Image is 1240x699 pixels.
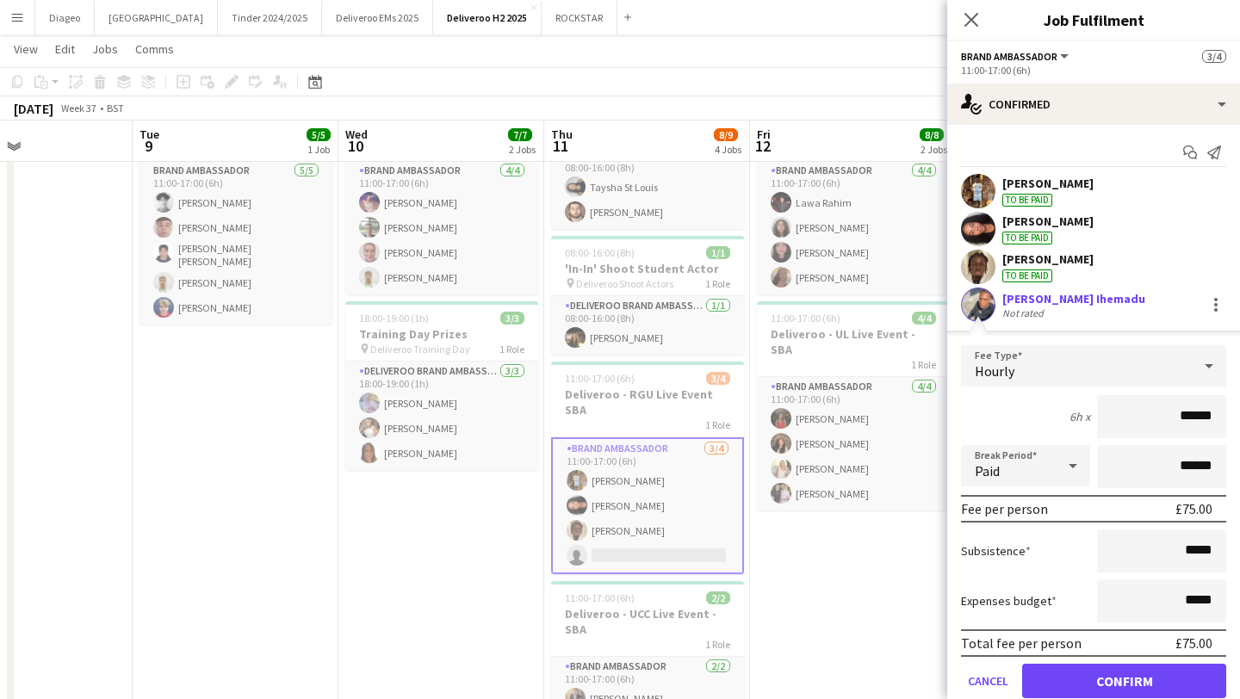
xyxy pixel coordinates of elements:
span: Comms [135,41,174,57]
app-card-role: Brand Ambassador3/411:00-17:00 (6h)[PERSON_NAME][PERSON_NAME][PERSON_NAME] [551,437,744,574]
span: 2/2 [706,591,730,604]
span: View [14,41,38,57]
div: 1 Job [307,143,330,156]
app-job-card: 18:00-19:00 (1h)3/3Training Day Prizes Deliveroo Training Day1 RoleDeliveroo Brand Ambassador3/31... [345,301,538,470]
div: To be paid [1002,194,1052,207]
span: Thu [551,127,573,142]
span: Hourly [975,362,1014,380]
h3: Deliveroo - UCC Live Event - SBA [551,606,744,637]
span: 1/1 [706,246,730,259]
h3: Training Day Prizes [345,326,538,342]
button: Cancel [961,664,1015,698]
button: Confirm [1022,664,1226,698]
span: Paid [975,462,1000,479]
div: 4 Jobs [715,143,741,156]
div: Total fee per person [961,634,1082,652]
div: 2 Jobs [921,143,947,156]
label: Subsistence [961,543,1031,559]
span: 10 [343,136,368,156]
app-job-card: 11:00-17:00 (6h)4/4Deliveroo - [GEOGRAPHIC_DATA] Live Event SBA1 RoleBrand Ambassador4/411:00-17:... [757,85,950,294]
div: Fee per person [961,500,1048,517]
div: To be paid [1002,232,1052,244]
span: Tue [139,127,159,142]
div: 2 Jobs [509,143,536,156]
app-job-card: 11:00-17:00 (6h)5/5Deliveroo UCD Live Event - SBA1 RoleBrand Ambassador5/511:00-17:00 (6h)[PERSON... [139,85,332,325]
app-card-role: Brand Ambassador4/411:00-17:00 (6h)[PERSON_NAME][PERSON_NAME][PERSON_NAME][PERSON_NAME] [345,161,538,294]
label: Expenses budget [961,593,1057,609]
span: 11:00-17:00 (6h) [565,372,635,385]
div: [DATE] [14,100,53,117]
span: Wed [345,127,368,142]
span: 08:00-16:00 (8h) [565,246,635,259]
div: [PERSON_NAME] [1002,213,1094,229]
button: [GEOGRAPHIC_DATA] [95,1,218,34]
span: 1 Role [705,418,730,431]
span: 11:00-17:00 (6h) [771,312,840,325]
a: Edit [48,38,82,60]
button: Diageo [35,1,95,34]
div: [PERSON_NAME] Ihemadu [1002,291,1145,306]
div: 11:00-17:00 (6h) [961,64,1226,77]
span: 3/4 [1202,50,1226,63]
span: 5/5 [307,128,331,141]
a: Comms [128,38,181,60]
span: 11 [549,136,573,156]
span: Deliveroo Training Day [370,343,470,356]
h3: 'In-In' Shoot Student Actor [551,261,744,276]
span: 4/4 [912,312,936,325]
app-job-card: 11:00-17:00 (6h)3/4Deliveroo - RGU Live Event SBA1 RoleBrand Ambassador3/411:00-17:00 (6h)[PERSON... [551,362,744,574]
div: [PERSON_NAME] [1002,176,1094,191]
h3: Job Fulfilment [947,9,1240,31]
span: 1 Role [705,277,730,290]
h3: Deliveroo - RGU Live Event SBA [551,387,744,418]
span: 8/8 [920,128,944,141]
app-job-card: 08:00-16:00 (8h)1/1'In-In' Shoot Student Actor Deliveroo Shoot Actors1 RoleDeliveroo Brand Ambass... [551,236,744,355]
button: Tinder 2024/2025 [218,1,322,34]
span: Brand Ambassador [961,50,1057,63]
div: £75.00 [1175,500,1212,517]
div: [PERSON_NAME] [1002,251,1094,267]
span: 8/9 [714,128,738,141]
app-card-role: Deliveroo Brand Ambassador1/108:00-16:00 (8h)[PERSON_NAME] [551,296,744,355]
app-card-role: Brand Ambassador4/411:00-17:00 (6h)Lawa Rahim[PERSON_NAME][PERSON_NAME][PERSON_NAME] [757,161,950,294]
app-job-card: 11:00-17:00 (6h)4/4Deliveroo - UL Live Event - SBA1 RoleBrand Ambassador4/411:00-17:00 (6h)[PERSO... [757,301,950,510]
span: 1 Role [911,358,936,371]
span: 9 [137,136,159,156]
span: 11:00-17:00 (6h) [565,591,635,604]
button: Deliveroo EMs 2025 [322,1,433,34]
span: Jobs [92,41,118,57]
span: 1 Role [705,638,730,651]
app-card-role: Brand Ambassador4/411:00-17:00 (6h)[PERSON_NAME][PERSON_NAME][PERSON_NAME][PERSON_NAME] [757,377,950,510]
span: Deliveroo Shoot Actors [576,277,673,290]
a: Jobs [85,38,125,60]
h3: Deliveroo - UL Live Event - SBA [757,326,950,357]
div: To be paid [1002,269,1052,282]
app-card-role: Deliveroo Brand Ambassador2/208:00-16:00 (8h)Taysha St Louis[PERSON_NAME] [551,145,744,229]
span: 1 Role [499,343,524,356]
div: Confirmed [947,84,1240,125]
app-card-role: Brand Ambassador5/511:00-17:00 (6h)[PERSON_NAME][PERSON_NAME][PERSON_NAME] [PERSON_NAME][PERSON_N... [139,161,332,325]
button: Deliveroo H2 2025 [433,1,542,34]
span: 3/3 [500,312,524,325]
div: BST [107,102,124,114]
span: 18:00-19:00 (1h) [359,312,429,325]
button: Brand Ambassador [961,50,1071,63]
span: 12 [754,136,771,156]
button: ROCKSTAR [542,1,617,34]
a: View [7,38,45,60]
span: Fri [757,127,771,142]
app-card-role: Deliveroo Brand Ambassador3/318:00-19:00 (1h)[PERSON_NAME][PERSON_NAME][PERSON_NAME] [345,362,538,470]
div: Not rated [1002,306,1047,319]
div: £75.00 [1175,634,1212,652]
span: 7/7 [508,128,532,141]
div: 6h x [1069,409,1090,424]
app-job-card: 11:00-17:00 (6h)4/4Deliveroo - DCU Live Event - SBA1 RoleBrand Ambassador4/411:00-17:00 (6h)[PERS... [345,85,538,294]
span: Week 37 [57,102,100,114]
